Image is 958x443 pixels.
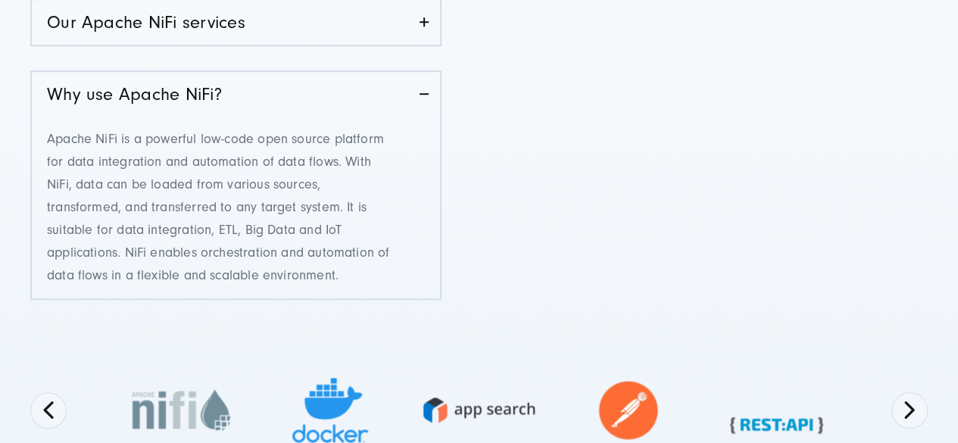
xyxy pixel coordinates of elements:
img: Apache Nifi - Ihr fachinformatiker für systemintegration SUNZINET [125,387,236,433]
img: preview (1)-PhotoRoom.png-PhotoRoom [722,379,833,441]
p: Apache NiFi is a powerful low-code open source platform for data integration and automation of da... [47,128,391,287]
img: app-search-elasticsearch-agentur-PhotoRoom.png-PhotoRoom [423,398,535,423]
button: Previous [30,392,67,429]
a: Why use Apache NiFi? [32,72,440,117]
button: Next [891,392,928,429]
